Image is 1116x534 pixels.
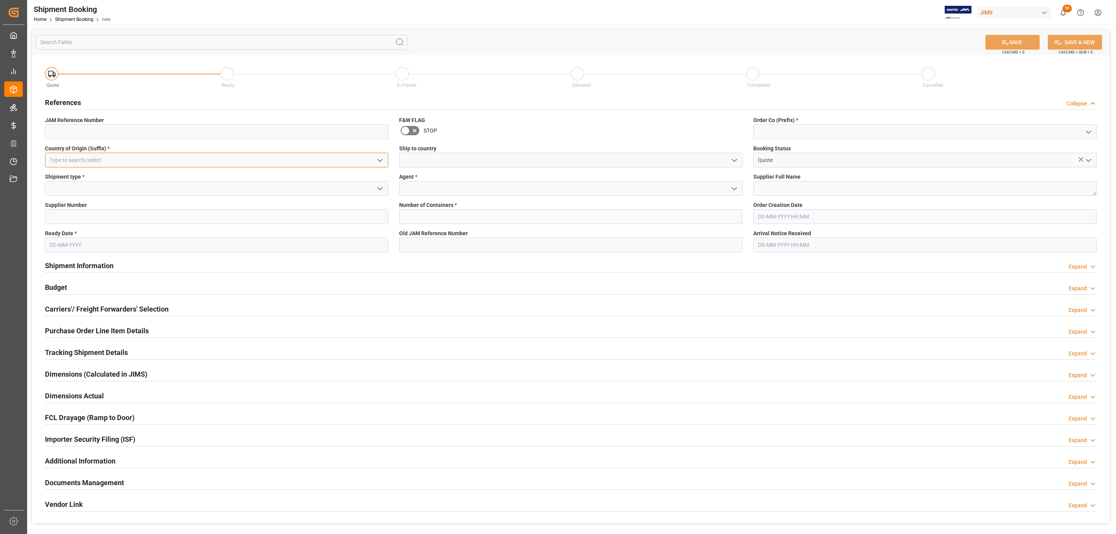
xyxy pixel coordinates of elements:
[55,17,93,22] a: Shipment Booking
[1072,4,1089,21] button: Help Center
[728,154,740,166] button: open menu
[45,153,388,167] input: Type to search/select
[753,238,1097,252] input: DD-MM-YYYY HH:MM
[1063,5,1072,12] span: 50
[45,201,87,209] span: Supplier Number
[399,145,436,153] span: Ship to country
[399,229,468,238] span: Old JAM Reference Number
[45,173,84,181] span: Shipment type
[46,83,59,88] span: Quote
[1069,350,1087,358] div: Expand
[1069,501,1087,510] div: Expand
[399,201,457,209] span: Number of Containers
[1059,49,1093,55] span: Ctrl/CMD + Shift + S
[424,127,437,135] span: STOP
[1069,284,1087,293] div: Expand
[1054,4,1072,21] button: show 50 new notifications
[45,326,149,336] h2: Purchase Order Line Item Details
[977,5,1054,20] button: JIMS
[923,83,943,88] span: Cancelled
[222,83,234,88] span: Ready
[1069,393,1087,401] div: Expand
[753,209,1097,224] input: DD-MM-YYYY HH:MM
[45,229,77,238] span: Ready Date
[374,183,386,195] button: open menu
[45,477,124,488] h2: Documents Management
[399,116,425,124] span: F&W FLAG
[374,154,386,166] button: open menu
[45,434,135,444] h2: Importer Security Filing (ISF)
[34,3,110,15] div: Shipment Booking
[34,17,46,22] a: Home
[1069,480,1087,488] div: Expand
[45,412,134,423] h2: FCL Drayage (Ramp to Door)
[1069,436,1087,444] div: Expand
[45,238,388,252] input: DD-MM-YYYY
[1082,126,1094,138] button: open menu
[753,229,811,238] span: Arrival Notice Received
[728,183,740,195] button: open menu
[45,116,104,124] span: JAM Reference Number
[1066,100,1087,108] div: Collapse
[45,282,67,293] h2: Budget
[1048,35,1102,50] button: SAVE & NEW
[45,499,83,510] h2: Vendor Link
[572,83,591,88] span: Delivered
[985,35,1040,50] button: SAVE
[753,145,791,153] span: Booking Status
[753,201,803,209] span: Order Creation Date
[45,456,115,466] h2: Additional Information
[1082,154,1094,166] button: open menu
[399,173,417,181] span: Agent
[36,35,407,50] input: Search Fields
[45,369,147,379] h2: Dimensions (Calculated in JIMS)
[753,116,798,124] span: Order Co (Prefix)
[1069,371,1087,379] div: Expand
[977,7,1051,18] div: JIMS
[45,347,128,358] h2: Tracking Shipment Details
[397,83,417,88] span: In-Transit
[1069,263,1087,271] div: Expand
[1069,415,1087,423] div: Expand
[747,83,770,88] span: Completed
[45,304,169,314] h2: Carriers'/ Freight Forwarders' Selection
[1069,458,1087,466] div: Expand
[753,173,801,181] span: Supplier Full Name
[45,391,104,401] h2: Dimensions Actual
[45,97,81,108] h2: References
[45,145,110,153] span: Country of Origin (Suffix)
[1069,306,1087,314] div: Expand
[45,260,114,271] h2: Shipment Information
[1069,328,1087,336] div: Expand
[945,6,971,19] img: Exertis%20JAM%20-%20Email%20Logo.jpg_1722504956.jpg
[1002,49,1025,55] span: Ctrl/CMD + S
